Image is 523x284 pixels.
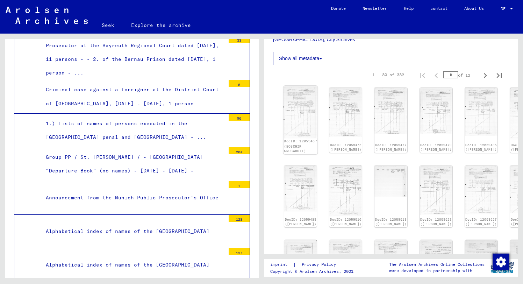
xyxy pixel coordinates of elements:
button: Show all metadata [273,52,328,65]
font: contact [430,6,447,11]
img: 001.jpg [374,87,407,134]
button: Next page [478,68,492,82]
img: 001.jpg [420,87,452,134]
button: Previous page [429,68,443,82]
button: First page [415,68,429,82]
font: 128 [236,217,242,222]
a: DocID: 12059510 ([PERSON_NAME]) [330,218,361,226]
a: DocID: 12059477 ([PERSON_NAME]) [375,143,407,152]
font: Group PP / St. [PERSON_NAME] / - [GEOGRAPHIC_DATA] "Departure Book" (no names) - [DATE] - [DATE] - [46,154,203,174]
a: Seek [93,17,123,34]
font: Announcement from the Munich Public Prosecutor's Office [46,194,218,201]
font: 1 – 30 of 332 [372,72,404,77]
font: 33 [237,38,241,43]
a: DocID: 12059479 ([PERSON_NAME]) [420,143,452,152]
img: yv_logo.png [489,259,515,276]
font: | [293,261,296,268]
font: Help [404,6,414,11]
font: 1.) Lists of names of persons executed in the [GEOGRAPHIC_DATA] penal and [GEOGRAPHIC_DATA] - ... [46,120,206,140]
img: 001.jpg [329,165,362,217]
img: 001.jpg [465,87,497,135]
img: 001.jpg [420,240,452,266]
font: 8 [238,83,240,87]
a: DocID: 12059485 ([PERSON_NAME]) [465,143,497,152]
font: About Us [464,6,484,11]
font: of 12 [458,72,470,78]
a: DocID: 12059467 (BOSCHIK KNUBAROTT) [284,139,317,153]
font: Show all metadata [279,56,319,61]
button: Last page [492,68,506,82]
a: Privacy Policy [296,261,344,268]
font: Excerpts from documents: - - 1. of the Senior Public Prosecutor at the Bayreuth Regional Court da... [46,28,219,76]
font: Copyright © Arolsen Archives, 2021 [270,269,353,274]
a: Explore the archive [123,17,199,34]
img: 001.jpg [465,165,497,215]
font: 1 [238,184,240,188]
img: 001.jpg [284,86,318,139]
font: imprint [270,262,287,267]
img: 001.jpg [465,240,497,277]
font: The Arolsen Archives Online Collections [389,262,485,267]
a: DocID: 12059513 ([PERSON_NAME]) [375,218,407,226]
font: 204 [236,150,242,154]
img: 001.jpg [284,240,317,284]
font: DE [501,6,506,11]
font: were developed in partnership with [389,268,472,273]
img: Arolsen_neg.svg [6,7,88,24]
font: Donate [331,6,346,11]
font: Alphabetical index of names of the [GEOGRAPHIC_DATA] [46,262,209,268]
a: DocID: 12059489 ([PERSON_NAME]) [285,218,316,226]
font: Privacy Policy [302,262,336,267]
a: DocID: 12059475 ([PERSON_NAME]) [330,143,361,152]
font: Alphabetical index of names of the [GEOGRAPHIC_DATA] [46,228,209,234]
a: DocID: 12059527 ([PERSON_NAME]) [465,218,497,226]
a: imprint [270,261,293,268]
img: 001.jpg [329,87,362,137]
font: Explore the archive [131,22,191,28]
img: 001.jpg [284,165,317,212]
a: DocID: 12059523 ([PERSON_NAME]) [420,218,452,226]
font: Newsletter [363,6,387,11]
img: Change consent [493,254,509,270]
font: Seek [102,22,114,28]
font: [GEOGRAPHIC_DATA], City Archives [273,37,355,42]
font: Criminal case against a foreigner at the District Court of [GEOGRAPHIC_DATA], [DATE] - [DATE], 1 ... [46,86,219,106]
font: 96 [237,116,241,121]
img: 001.jpg [420,165,452,215]
font: 137 [236,251,242,255]
img: 001.jpg [374,165,407,197]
